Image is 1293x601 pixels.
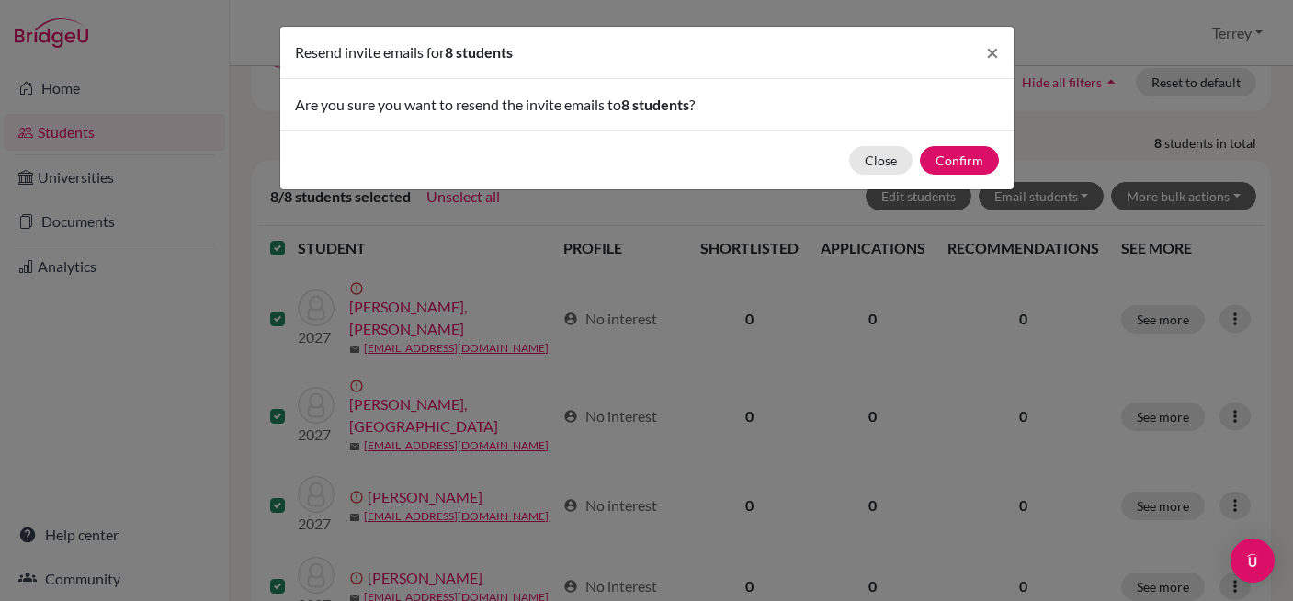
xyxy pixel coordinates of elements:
[621,96,689,113] span: 8 students
[920,146,999,175] button: Confirm
[986,39,999,65] span: ×
[971,27,1014,78] button: Close
[849,146,913,175] button: Close
[1231,539,1275,583] div: Open Intercom Messenger
[445,43,513,61] span: 8 students
[295,94,999,116] p: Are you sure you want to resend the invite emails to ?
[295,43,445,61] span: Resend invite emails for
